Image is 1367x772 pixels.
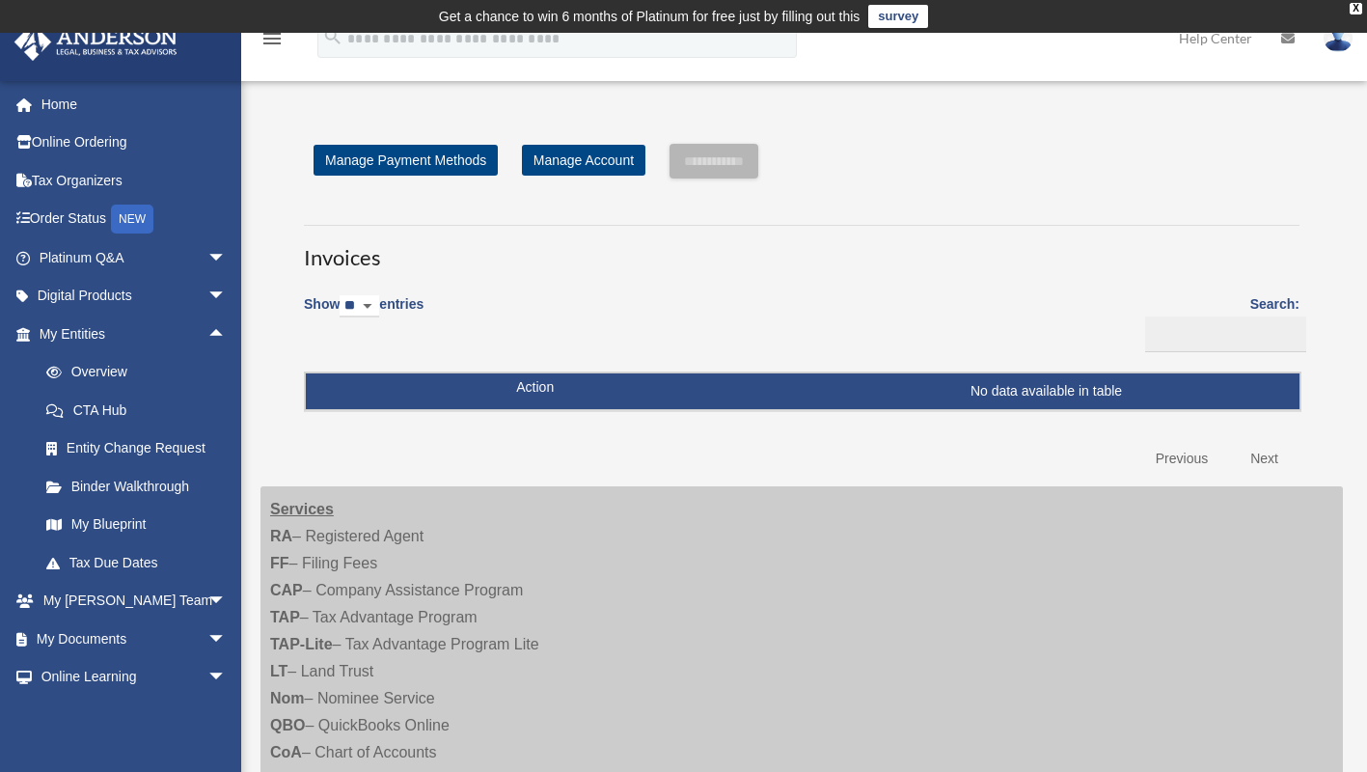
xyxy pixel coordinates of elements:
[270,636,333,652] strong: TAP-Lite
[306,373,1299,410] td: No data available in table
[207,277,246,317] span: arrow_drop_down
[14,161,256,200] a: Tax Organizers
[27,353,256,392] a: Overview
[14,582,256,620] a: My [PERSON_NAME] Teamarrow_drop_down
[270,744,302,760] strong: CoA
[270,717,305,733] strong: QBO
[14,696,246,734] a: Billingarrow_drop_down
[14,238,256,277] a: Platinum Q&Aarrow_drop_down
[1324,24,1353,52] img: User Pic
[260,34,284,50] a: menu
[207,658,246,698] span: arrow_drop_down
[207,696,246,735] span: arrow_drop_down
[14,124,256,162] a: Online Ordering
[304,225,1299,273] h3: Invoices
[1138,292,1299,352] label: Search:
[1141,439,1222,479] a: Previous
[270,555,289,571] strong: FF
[14,315,256,353] a: My Entitiesarrow_drop_up
[14,620,256,658] a: My Documentsarrow_drop_down
[260,27,284,50] i: menu
[14,200,256,239] a: Order StatusNEW
[207,620,246,659] span: arrow_drop_down
[14,658,256,697] a: Online Learningarrow_drop_down
[27,543,256,582] a: Tax Due Dates
[207,315,246,354] span: arrow_drop_up
[27,429,256,468] a: Entity Change Request
[111,205,153,234] div: NEW
[304,292,424,337] label: Show entries
[27,391,256,429] a: CTA Hub
[207,582,246,621] span: arrow_drop_down
[270,690,305,706] strong: Nom
[14,85,256,124] a: Home
[27,506,256,544] a: My Blueprint
[1236,439,1293,479] a: Next
[1145,317,1306,353] input: Search:
[270,528,292,544] strong: RA
[270,609,300,625] strong: TAP
[207,238,246,278] span: arrow_drop_down
[340,295,379,317] select: Showentries
[322,26,343,47] i: search
[270,582,303,598] strong: CAP
[270,663,287,679] strong: LT
[270,501,334,517] strong: Services
[1350,3,1362,14] div: close
[14,277,256,316] a: Digital Productsarrow_drop_down
[314,145,498,176] a: Manage Payment Methods
[27,467,256,506] a: Binder Walkthrough
[868,5,928,28] a: survey
[522,145,645,176] a: Manage Account
[9,23,183,61] img: Anderson Advisors Platinum Portal
[439,5,861,28] div: Get a chance to win 6 months of Platinum for free just by filling out this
